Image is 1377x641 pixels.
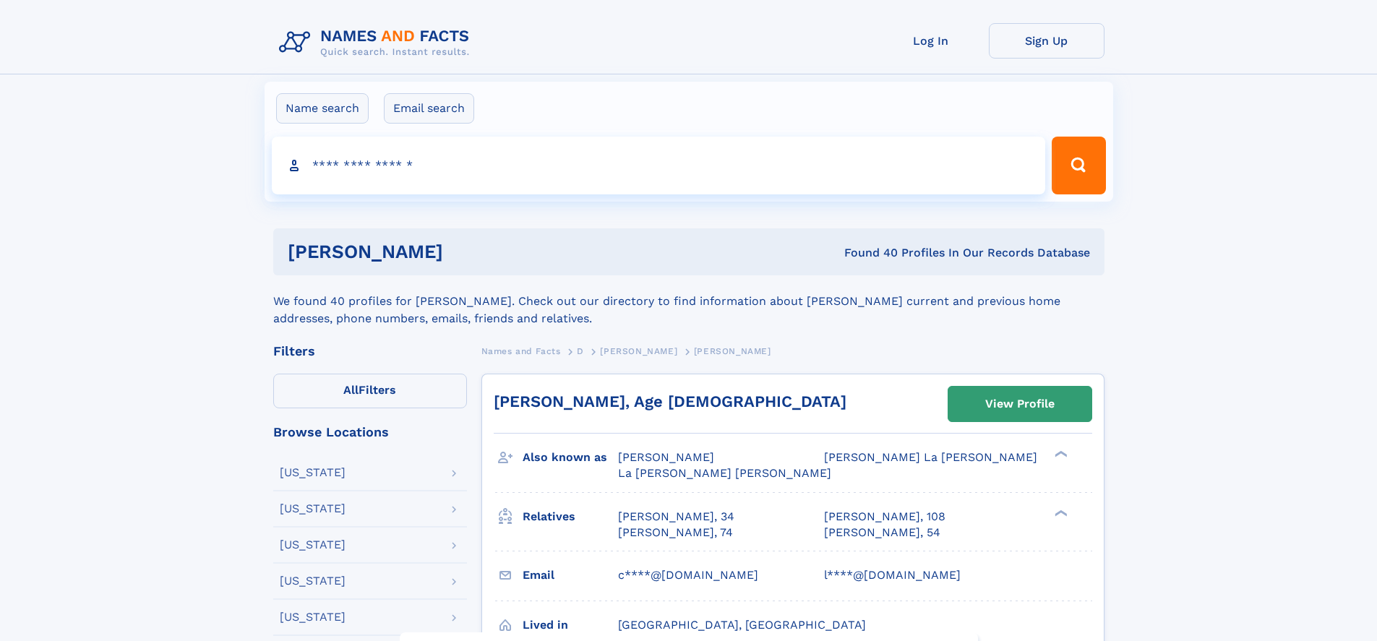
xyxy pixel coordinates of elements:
[343,383,359,397] span: All
[643,245,1090,261] div: Found 40 Profiles In Our Records Database
[273,23,481,62] img: Logo Names and Facts
[280,539,346,551] div: [US_STATE]
[600,342,677,360] a: [PERSON_NAME]
[280,467,346,478] div: [US_STATE]
[618,618,866,632] span: [GEOGRAPHIC_DATA], [GEOGRAPHIC_DATA]
[618,450,714,464] span: [PERSON_NAME]
[273,345,467,358] div: Filters
[523,613,618,637] h3: Lived in
[523,504,618,529] h3: Relatives
[276,93,369,124] label: Name search
[288,243,644,261] h1: [PERSON_NAME]
[618,525,733,541] a: [PERSON_NAME], 74
[523,563,618,588] h3: Email
[494,392,846,410] a: [PERSON_NAME], Age [DEMOGRAPHIC_DATA]
[694,346,771,356] span: [PERSON_NAME]
[824,525,940,541] a: [PERSON_NAME], 54
[824,509,945,525] a: [PERSON_NAME], 108
[985,387,1055,421] div: View Profile
[384,93,474,124] label: Email search
[481,342,561,360] a: Names and Facts
[1051,449,1068,459] div: ❯
[618,466,831,480] span: La [PERSON_NAME] [PERSON_NAME]
[523,445,618,470] h3: Also known as
[873,23,989,59] a: Log In
[824,450,1037,464] span: [PERSON_NAME] La [PERSON_NAME]
[280,575,346,587] div: [US_STATE]
[948,387,1091,421] a: View Profile
[272,137,1046,194] input: search input
[273,426,467,439] div: Browse Locations
[273,275,1104,327] div: We found 40 profiles for [PERSON_NAME]. Check out our directory to find information about [PERSON...
[280,611,346,623] div: [US_STATE]
[989,23,1104,59] a: Sign Up
[577,342,584,360] a: D
[1051,508,1068,517] div: ❯
[577,346,584,356] span: D
[1052,137,1105,194] button: Search Button
[600,346,677,356] span: [PERSON_NAME]
[280,503,346,515] div: [US_STATE]
[273,374,467,408] label: Filters
[618,509,734,525] a: [PERSON_NAME], 34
